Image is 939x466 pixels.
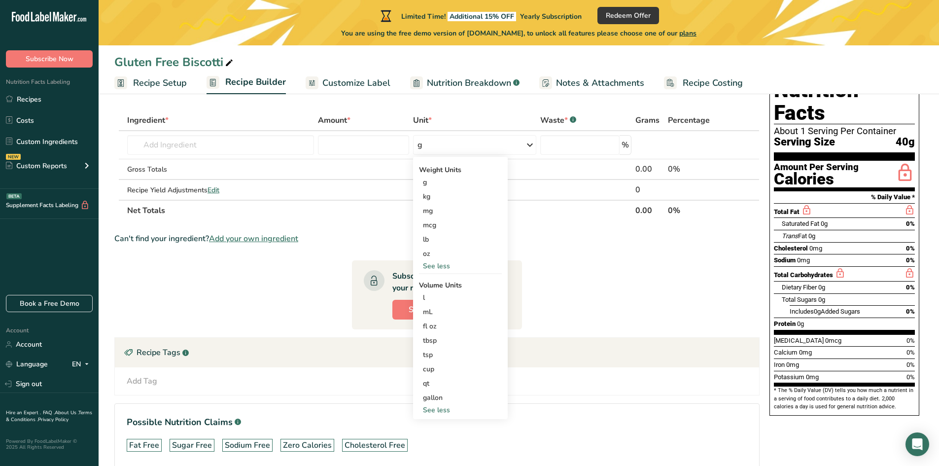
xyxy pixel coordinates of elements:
[683,76,743,90] span: Recipe Costing
[520,12,582,21] span: Yearly Subscription
[906,337,915,344] span: 0%
[821,220,828,227] span: 0g
[127,375,157,387] div: Add Tag
[423,321,498,331] div: fl oz
[306,72,390,94] a: Customize Label
[427,76,511,90] span: Nutrition Breakdown
[72,358,93,370] div: EN
[423,335,498,346] div: tbsp
[419,165,502,175] div: Weight Units
[115,338,759,367] div: Recipe Tags
[814,308,821,315] span: 0g
[896,136,915,148] span: 40g
[133,76,187,90] span: Recipe Setup
[597,7,659,24] button: Redeem Offer
[782,232,807,240] span: Fat
[410,72,520,94] a: Nutrition Breakdown
[322,76,390,90] span: Customize Label
[419,189,502,204] div: kg
[774,361,785,368] span: Iron
[668,163,728,175] div: 0%
[774,349,798,356] span: Calcium
[208,185,219,195] span: Edit
[797,256,810,264] span: 0mg
[666,200,730,220] th: 0%
[419,175,502,189] div: g
[809,245,822,252] span: 0mg
[906,349,915,356] span: 0%
[127,416,747,429] h1: Possible Nutrition Claims
[6,295,93,312] a: Book a Free Demo
[825,337,841,344] span: 0mcg
[114,72,187,94] a: Recipe Setup
[540,114,576,126] div: Waste
[114,53,235,71] div: Gluten Free Biscotti
[127,114,169,126] span: Ingredient
[55,409,78,416] a: About Us .
[127,164,314,175] div: Gross Totals
[790,308,860,315] span: Includes Added Sugars
[6,161,67,171] div: Custom Reports
[125,200,633,220] th: Net Totals
[6,154,21,160] div: NEW
[539,72,644,94] a: Notes & Attachments
[906,256,915,264] span: 0%
[906,245,915,252] span: 0%
[423,364,498,374] div: cup
[419,247,502,261] div: oz
[225,439,270,451] div: Sodium Free
[906,308,915,315] span: 0%
[283,439,332,451] div: Zero Calories
[774,271,833,279] span: Total Carbohydrates
[419,280,502,290] div: Volume Units
[786,361,799,368] span: 0mg
[114,233,760,245] div: Can't find your ingredient?
[782,232,798,240] i: Trans
[172,439,212,451] div: Sugar Free
[6,193,22,199] div: BETA
[774,373,804,381] span: Potassium
[774,126,915,136] div: About 1 Serving Per Container
[209,233,298,245] span: Add your own ingredient
[635,114,660,126] span: Grams
[127,135,314,155] input: Add Ingredient
[774,172,859,186] div: Calories
[633,200,665,220] th: 0.00
[905,432,929,456] div: Open Intercom Messenger
[774,79,915,124] h1: Nutrition Facts
[423,350,498,360] div: tsp
[423,307,498,317] div: mL
[635,184,663,196] div: 0
[43,409,55,416] a: FAQ .
[782,284,817,291] span: Dietary Fiber
[806,373,819,381] span: 0mg
[797,320,804,327] span: 0g
[679,29,696,38] span: plans
[419,204,502,218] div: mg
[774,256,796,264] span: Sodium
[207,71,286,95] a: Recipe Builder
[379,10,582,22] div: Limited Time!
[818,284,825,291] span: 0g
[423,292,498,303] div: l
[129,439,159,451] div: Fat Free
[225,75,286,89] span: Recipe Builder
[423,393,498,403] div: gallon
[392,270,502,294] div: Subscribe to a plan to Unlock your recipe
[782,296,817,303] span: Total Sugars
[808,232,815,240] span: 0g
[419,218,502,232] div: mcg
[906,220,915,227] span: 0%
[345,439,405,451] div: Cholesterol Free
[419,261,502,271] div: See less
[782,220,819,227] span: Saturated Fat
[774,208,800,215] span: Total Fat
[606,10,651,21] span: Redeem Offer
[635,163,663,175] div: 0.00
[774,191,915,203] section: % Daily Value *
[906,284,915,291] span: 0%
[6,50,93,68] button: Subscribe Now
[6,438,93,450] div: Powered By FoodLabelMaker © 2025 All Rights Reserved
[774,163,859,172] div: Amount Per Serving
[413,114,432,126] span: Unit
